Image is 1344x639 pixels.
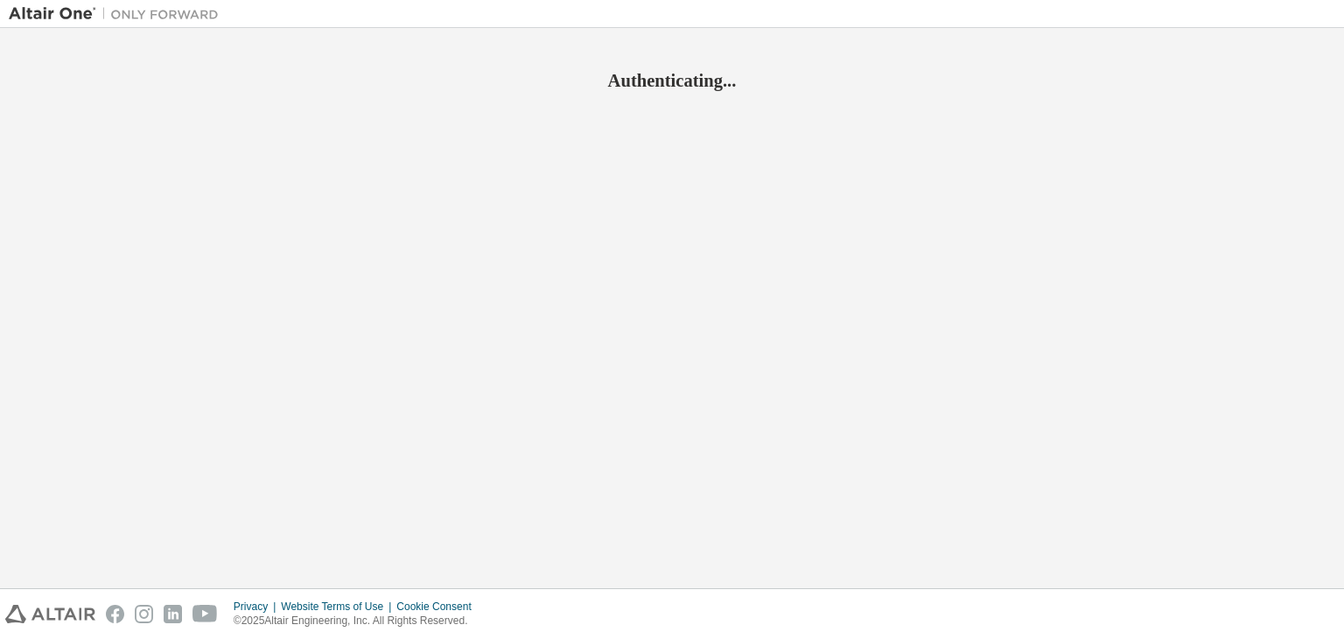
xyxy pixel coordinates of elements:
[234,614,482,628] p: © 2025 Altair Engineering, Inc. All Rights Reserved.
[192,605,218,623] img: youtube.svg
[396,600,481,614] div: Cookie Consent
[281,600,396,614] div: Website Terms of Use
[9,69,1335,92] h2: Authenticating...
[5,605,95,623] img: altair_logo.svg
[234,600,281,614] div: Privacy
[135,605,153,623] img: instagram.svg
[164,605,182,623] img: linkedin.svg
[106,605,124,623] img: facebook.svg
[9,5,227,23] img: Altair One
